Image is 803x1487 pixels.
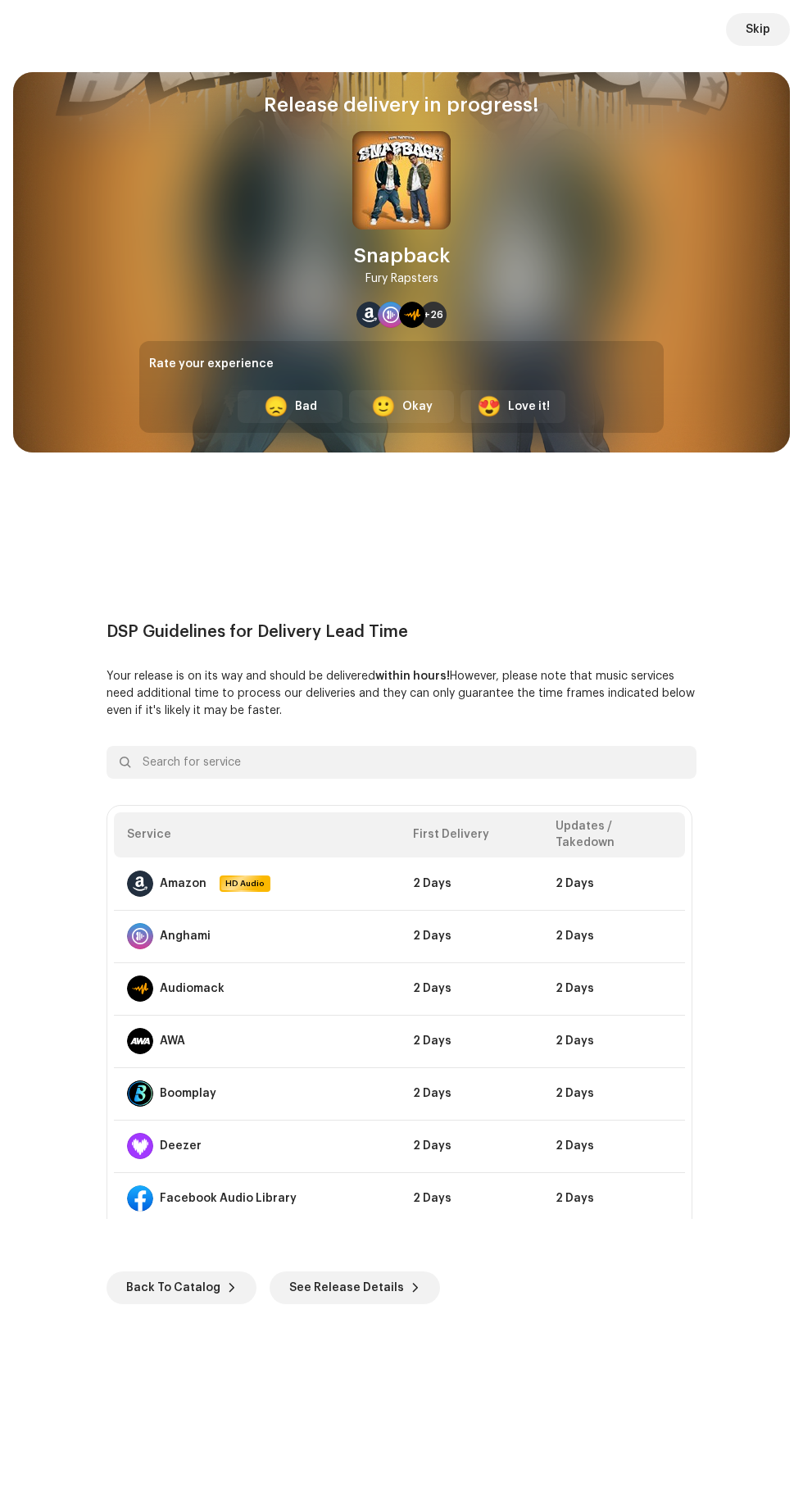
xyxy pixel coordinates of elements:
button: Back To Catalog [107,1271,256,1304]
td: 2 Days [400,1172,542,1225]
span: HD Audio [221,877,269,890]
div: Love it! [508,398,550,416]
span: Skip [746,13,770,46]
div: DSP Guidelines for Delivery Lead Time [107,622,696,642]
td: 2 Days [400,857,542,910]
td: 2 Days [400,1067,542,1120]
span: Rate your experience [149,358,274,370]
div: Bad [295,398,317,416]
p: Your release is on its way and should be delivered However, please note that music services need ... [107,668,696,720]
div: Okay [402,398,433,416]
b: within hours! [375,671,450,682]
div: Audiomack [160,982,225,995]
div: 🙂 [371,397,396,416]
td: 2 Days [542,910,685,962]
th: First Delivery [400,812,542,857]
td: 2 Days [542,1120,685,1172]
th: Service [114,812,400,857]
button: See Release Details [270,1271,440,1304]
img: 221e6720-2f51-40f0-9b04-30371ece0b09 [352,131,451,230]
button: Skip [726,13,790,46]
td: 2 Days [400,1015,542,1067]
th: Updates / Takedown [542,812,685,857]
span: Back To Catalog [126,1271,220,1304]
td: 2 Days [400,1120,542,1172]
td: 2 Days [542,1172,685,1225]
div: Snapback [354,243,450,269]
td: 2 Days [400,962,542,1015]
span: See Release Details [289,1271,404,1304]
div: Anghami [160,930,211,943]
div: Boomplay [160,1087,216,1100]
div: Facebook Audio Library [160,1192,297,1205]
div: 😍 [477,397,501,416]
td: 2 Days [400,910,542,962]
td: 2 Days [542,1015,685,1067]
div: Fury Rapsters [365,269,438,289]
input: Search for service [107,746,696,779]
div: 😞 [264,397,288,416]
span: +26 [424,308,443,321]
div: Deezer [160,1139,202,1153]
div: Amazon [160,877,206,890]
td: 2 Days [542,1067,685,1120]
div: AWA [160,1035,185,1048]
td: 2 Days [542,857,685,910]
div: Release delivery in progress! [264,92,539,118]
td: 2 Days [542,962,685,1015]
